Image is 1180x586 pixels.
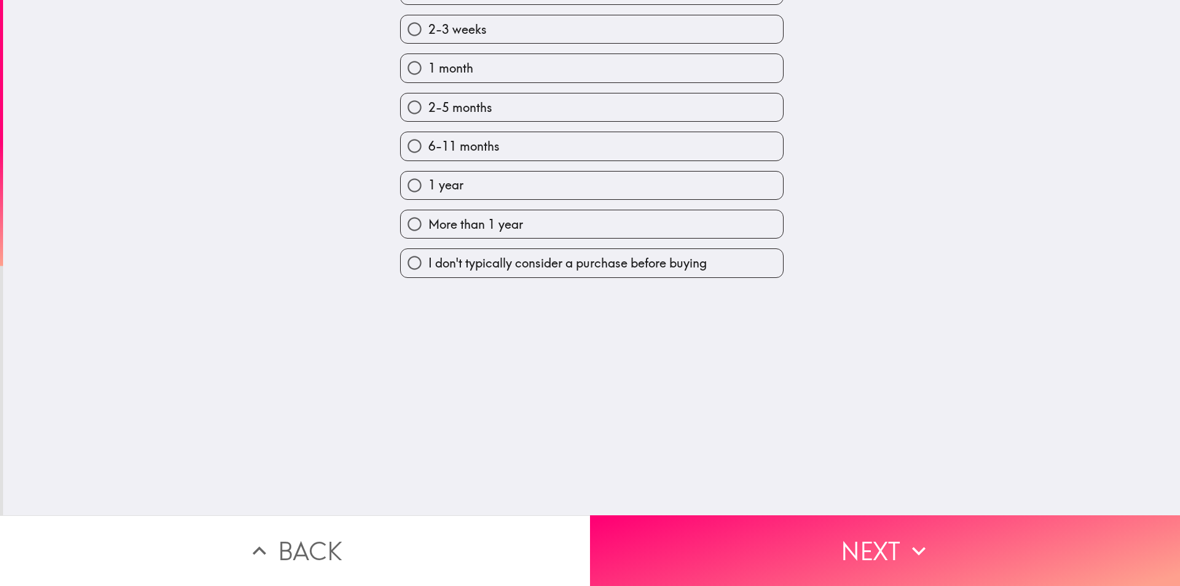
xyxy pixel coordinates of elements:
button: I don't typically consider a purchase before buying [401,249,783,277]
span: 6-11 months [428,138,500,155]
button: 2-3 weeks [401,15,783,43]
button: Next [590,515,1180,586]
button: 1 month [401,54,783,82]
span: 2-5 months [428,99,492,116]
button: 2-5 months [401,93,783,121]
span: 1 month [428,60,473,77]
span: 2-3 weeks [428,21,487,38]
span: More than 1 year [428,216,523,233]
button: 6-11 months [401,132,783,160]
span: I don't typically consider a purchase before buying [428,255,707,272]
button: 1 year [401,172,783,199]
button: More than 1 year [401,210,783,238]
span: 1 year [428,176,463,194]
